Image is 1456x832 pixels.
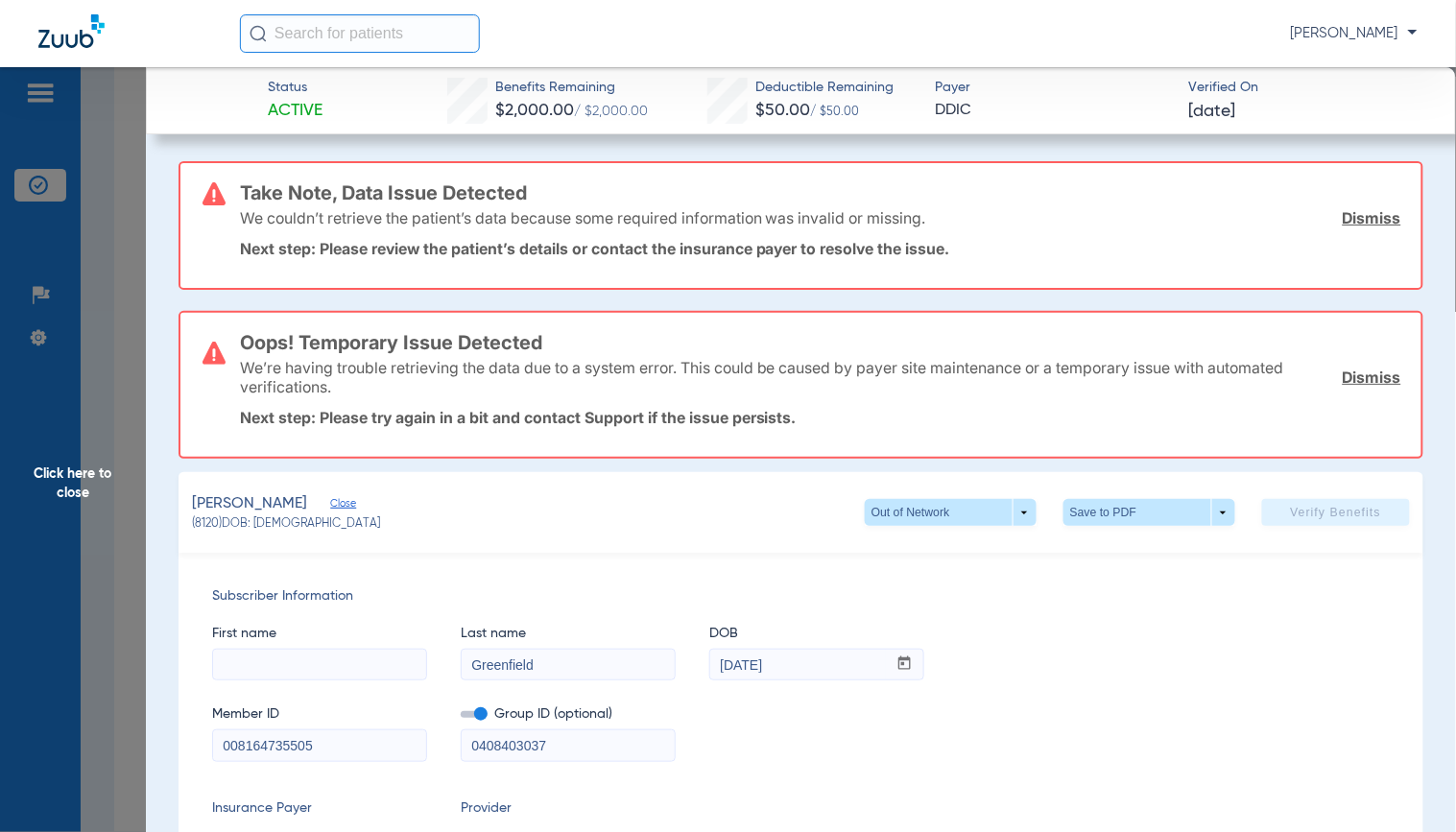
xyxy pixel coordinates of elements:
[756,78,895,98] span: Deductible Remaining
[936,78,1172,98] span: Payer
[212,624,427,644] span: First name
[203,182,226,205] img: error-icon
[865,499,1037,526] button: Out of Network
[212,704,427,725] span: Member ID
[461,704,676,725] span: Group ID (optional)
[1188,78,1424,98] span: Verified On
[496,78,649,98] span: Benefits Remaining
[268,99,322,123] span: Active
[240,208,926,227] p: We couldn’t retrieve the patient’s data because some required information was invalid or missing.
[240,333,1401,352] h3: Oops! Temporary Issue Detected
[461,624,676,644] span: Last name
[268,78,322,98] span: Status
[1291,24,1418,43] span: [PERSON_NAME]
[811,107,860,118] span: / $50.00
[250,25,267,42] img: Search Icon
[330,497,347,515] span: Close
[756,102,811,119] span: $50.00
[886,650,923,680] button: Open calendar
[203,342,226,365] img: error-icon
[240,358,1329,396] p: We’re having trouble retrieving the data due to a system error. This could be caused by payer sit...
[212,586,1390,606] span: Subscriber Information
[496,102,575,119] span: $2,000.00
[240,408,1401,427] p: Next step: Please try again in a bit and contact Support if the issue persists.
[1360,740,1456,832] iframe: Chat Widget
[461,798,676,819] span: Provider
[1188,100,1235,124] span: [DATE]
[575,105,649,118] span: / $2,000.00
[1343,368,1401,387] a: Dismiss
[240,14,480,53] input: Search for patients
[38,14,105,48] img: Zuub Logo
[240,239,1401,258] p: Next step: Please review the patient’s details or contact the insurance payer to resolve the issue.
[192,492,307,516] span: [PERSON_NAME]
[192,516,380,534] span: (8120) DOB: [DEMOGRAPHIC_DATA]
[709,624,924,644] span: DOB
[212,798,427,819] span: Insurance Payer
[936,99,1172,123] span: DDIC
[1063,499,1235,526] button: Save to PDF
[240,183,1401,202] h3: Take Note, Data Issue Detected
[1343,208,1401,227] a: Dismiss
